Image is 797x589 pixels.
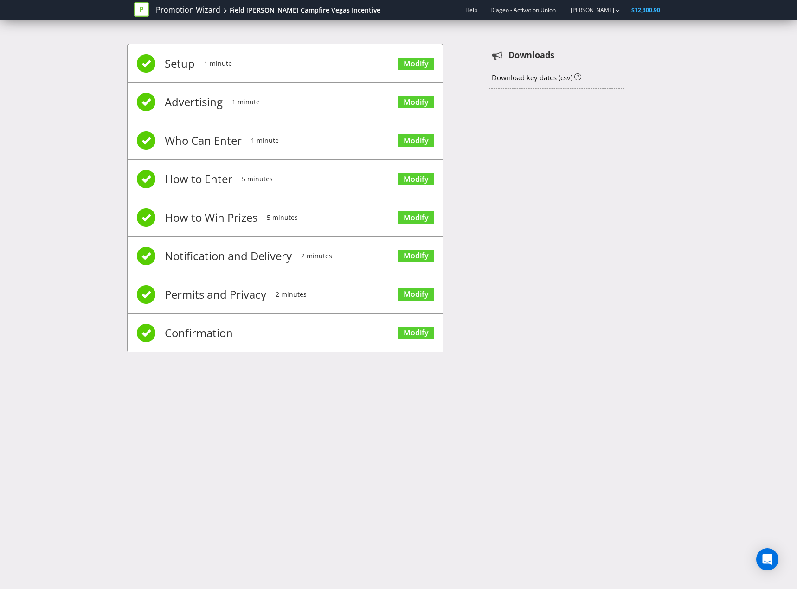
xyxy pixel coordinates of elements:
[398,250,434,262] a: Modify
[301,237,332,275] span: 2 minutes
[165,122,242,159] span: Who Can Enter
[398,96,434,109] a: Modify
[492,51,503,61] tspan: 
[631,6,660,14] span: $12,300.90
[242,160,273,198] span: 5 minutes
[267,199,298,236] span: 5 minutes
[398,288,434,301] a: Modify
[230,6,380,15] div: Field [PERSON_NAME] Campfire Vegas Incentive
[398,173,434,186] a: Modify
[276,276,307,313] span: 2 minutes
[165,160,232,198] span: How to Enter
[756,548,778,570] div: Open Intercom Messenger
[251,122,279,159] span: 1 minute
[561,6,614,14] a: [PERSON_NAME]
[165,45,195,82] span: Setup
[398,211,434,224] a: Modify
[165,199,257,236] span: How to Win Prizes
[165,314,233,352] span: Confirmation
[398,134,434,147] a: Modify
[492,73,572,82] a: Download key dates (csv)
[165,237,292,275] span: Notification and Delivery
[398,58,434,70] a: Modify
[465,6,477,14] a: Help
[165,276,266,313] span: Permits and Privacy
[204,45,232,82] span: 1 minute
[508,49,554,61] strong: Downloads
[232,83,260,121] span: 1 minute
[156,5,220,15] a: Promotion Wizard
[165,83,223,121] span: Advertising
[490,6,556,14] span: Diageo - Activation Union
[398,327,434,339] a: Modify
